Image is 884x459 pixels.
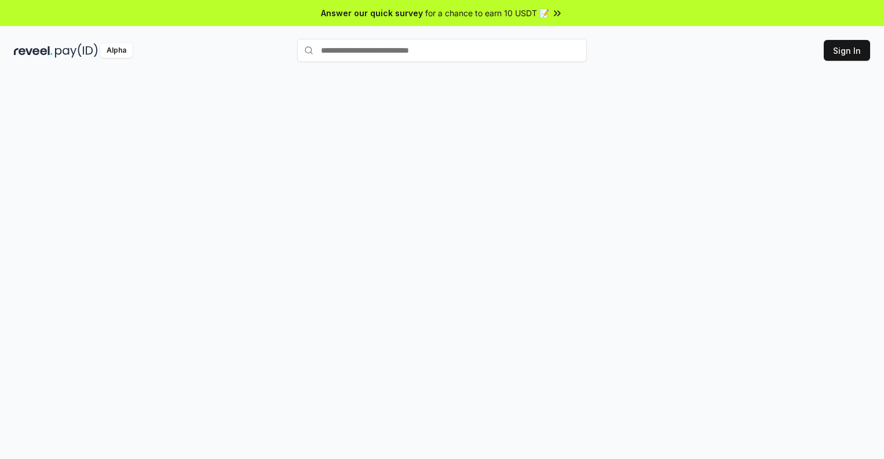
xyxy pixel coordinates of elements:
[14,43,53,58] img: reveel_dark
[100,43,133,58] div: Alpha
[824,40,870,61] button: Sign In
[321,7,423,19] span: Answer our quick survey
[425,7,549,19] span: for a chance to earn 10 USDT 📝
[55,43,98,58] img: pay_id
